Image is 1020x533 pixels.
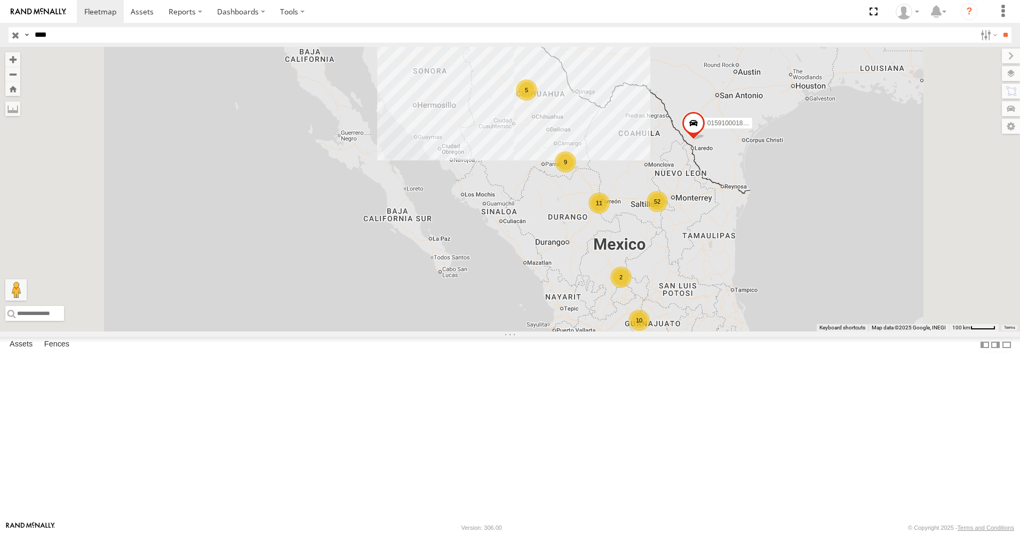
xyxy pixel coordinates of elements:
[5,279,27,301] button: Drag Pegman onto the map to open Street View
[1004,326,1015,330] a: Terms
[961,3,978,20] i: ?
[516,79,537,101] div: 5
[979,337,990,352] label: Dock Summary Table to the Left
[990,337,1001,352] label: Dock Summary Table to the Right
[5,82,20,96] button: Zoom Home
[1001,337,1012,352] label: Hide Summary Table
[555,151,576,173] div: 9
[949,324,999,332] button: Map Scale: 100 km per 43 pixels
[952,325,970,330] span: 100 km
[5,101,20,116] label: Measure
[11,8,66,15] img: rand-logo.svg
[707,119,761,127] span: 015910001811580
[610,266,632,288] div: 2
[958,524,1014,531] a: Terms and Conditions
[819,324,865,332] button: Keyboard shortcuts
[5,52,20,67] button: Zoom in
[22,27,31,43] label: Search Query
[892,4,923,20] div: Jonathan Soto
[647,191,668,212] div: 52
[872,325,946,330] span: Map data ©2025 Google, INEGI
[1002,119,1020,134] label: Map Settings
[588,192,610,214] div: 11
[4,337,38,352] label: Assets
[6,522,55,533] a: Visit our Website
[908,524,1014,531] div: © Copyright 2025 -
[461,524,502,531] div: Version: 306.00
[628,310,650,331] div: 10
[976,27,999,43] label: Search Filter Options
[39,337,75,352] label: Fences
[5,67,20,82] button: Zoom out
